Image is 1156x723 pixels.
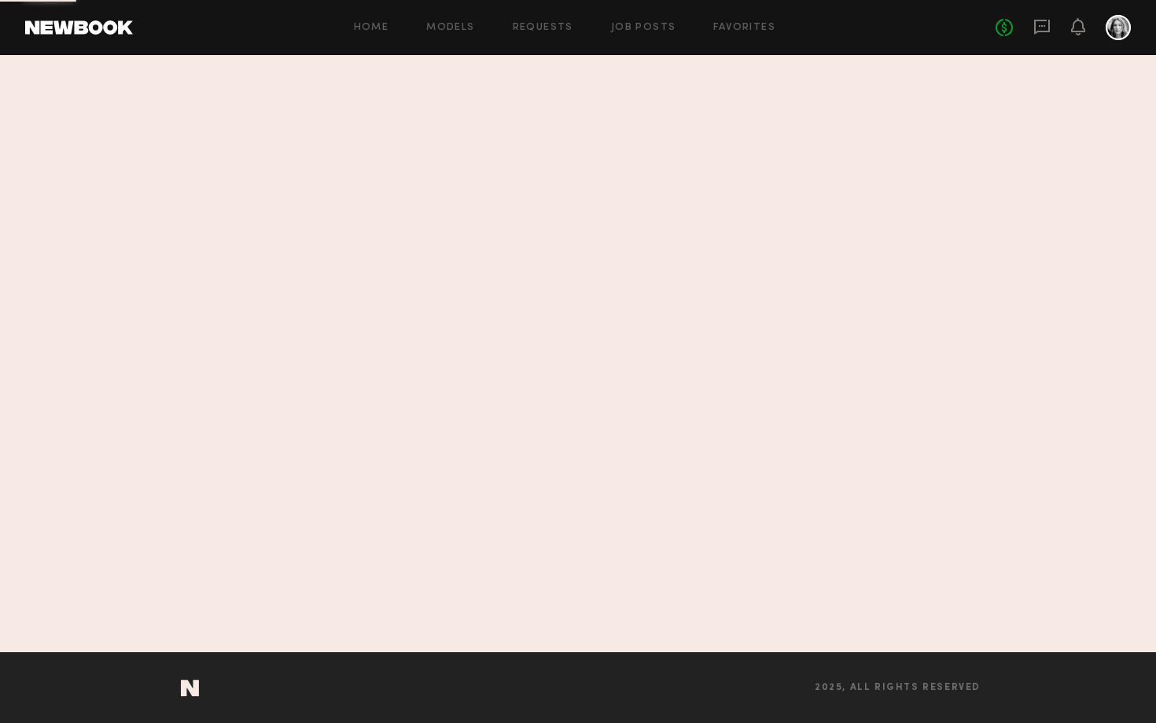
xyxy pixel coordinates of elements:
[815,683,981,693] span: 2025, all rights reserved
[513,23,573,33] a: Requests
[611,23,676,33] a: Job Posts
[713,23,775,33] a: Favorites
[1106,15,1131,40] a: M
[426,23,474,33] a: Models
[354,23,389,33] a: Home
